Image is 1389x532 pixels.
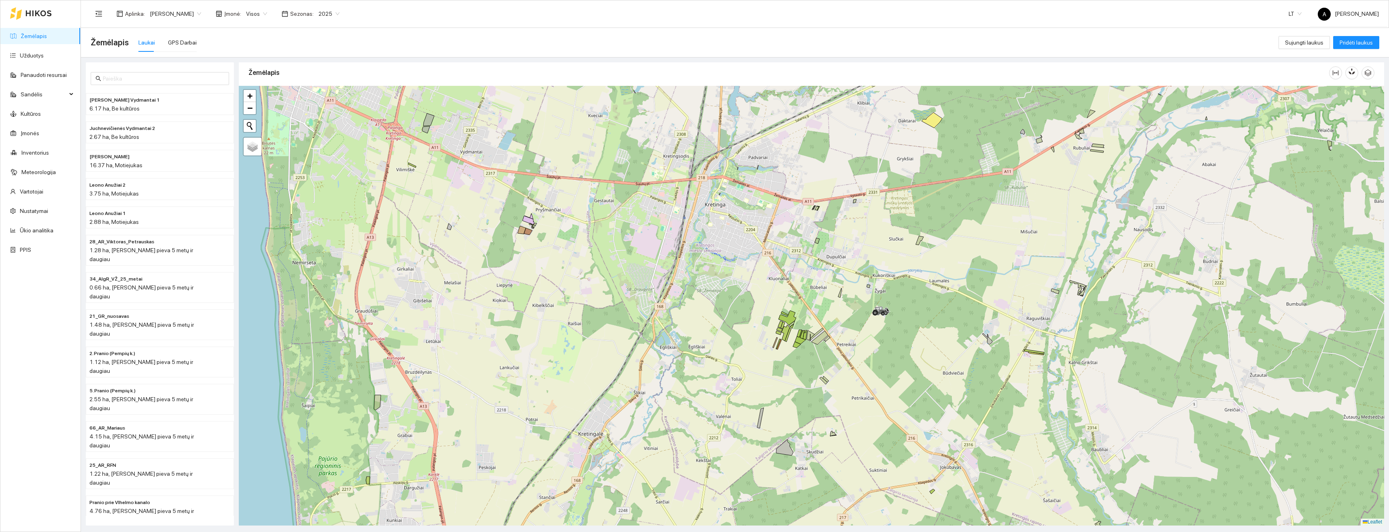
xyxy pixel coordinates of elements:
[96,76,101,81] span: search
[1279,39,1330,46] a: Sujungti laukus
[282,11,288,17] span: calendar
[89,387,136,395] span: 5. Pranio (Pempių k.)
[89,462,116,469] span: 25_AR_RFN
[89,275,142,283] span: 34_AlgR_VŽ_25_metai
[95,10,102,17] span: menu-fold
[319,8,340,20] span: 2025
[91,36,129,49] span: Žemėlapis
[1333,39,1379,46] a: Pridėti laukus
[89,470,193,486] span: 1.22 ha, [PERSON_NAME] pieva 5 metų ir daugiau
[1318,11,1379,17] span: [PERSON_NAME]
[138,38,155,47] div: Laukai
[244,120,256,132] button: Initiate a new search
[89,284,193,300] span: 0.66 ha, [PERSON_NAME] pieva 5 metų ir daugiau
[89,162,142,168] span: 16.37 ha, Motiejukas
[216,11,222,17] span: shop
[89,125,155,132] span: Juchnevičienės Vydmantai 2
[125,9,145,18] span: Aplinka :
[89,210,126,217] span: Leono Anužiai 1
[21,111,41,117] a: Kultūros
[89,359,193,374] span: 1.12 ha, [PERSON_NAME] pieva 5 metų ir daugiau
[20,52,44,59] a: Užduotys
[1279,36,1330,49] button: Sujungti laukus
[1363,519,1382,525] a: Leaflet
[89,238,154,246] span: 28_AR_Viktoras_Petrauskas
[89,433,194,449] span: 4.15 ha, [PERSON_NAME] pieva 5 metų ir daugiau
[20,188,43,195] a: Vartotojai
[89,153,130,161] span: Leono Lūgnaliai
[89,499,150,506] span: Pranio prie Vlhelmo kanalo
[21,72,67,78] a: Panaudoti resursai
[89,181,125,189] span: Leono Anužiai 2
[89,321,194,337] span: 1.48 ha, [PERSON_NAME] pieva 5 metų ir daugiau
[89,424,125,432] span: 66_AR_Mariaus
[89,350,135,358] span: 2. Pranio (Pempių k.)
[224,9,241,18] span: Įmonė :
[290,9,314,18] span: Sezonas :
[89,105,140,112] span: 6.17 ha, Be kultūros
[21,33,47,39] a: Žemėlapis
[103,74,224,83] input: Paieška
[244,102,256,114] a: Zoom out
[91,6,107,22] button: menu-fold
[248,61,1329,84] div: Žemėlapis
[89,190,139,197] span: 3.75 ha, Motiejukas
[20,208,48,214] a: Nustatymai
[20,227,53,234] a: Ūkio analitika
[244,90,256,102] a: Zoom in
[1329,66,1342,79] button: column-width
[89,396,193,411] span: 2.55 ha, [PERSON_NAME] pieva 5 metų ir daugiau
[89,508,194,523] span: 4.76 ha, [PERSON_NAME] pieva 5 metų ir daugiau
[1340,38,1373,47] span: Pridėti laukus
[89,96,160,104] span: Juchnevičienės Vydmantai 1
[1289,8,1302,20] span: LT
[117,11,123,17] span: layout
[1333,36,1379,49] button: Pridėti laukus
[21,86,67,102] span: Sandėlis
[244,138,261,155] a: Layers
[168,38,197,47] div: GPS Darbai
[20,247,31,253] a: PPIS
[21,149,49,156] a: Inventorius
[246,8,267,20] span: Visos
[247,91,253,101] span: +
[1330,70,1342,76] span: column-width
[21,130,39,136] a: Įmonės
[150,8,201,20] span: Andrius Rimgaila
[1285,38,1323,47] span: Sujungti laukus
[89,219,139,225] span: 2.88 ha, Motiejukas
[89,247,193,262] span: 1.28 ha, [PERSON_NAME] pieva 5 metų ir daugiau
[21,169,56,175] a: Meteorologija
[89,313,129,320] span: 21_GR_nuosavas
[247,103,253,113] span: −
[89,134,139,140] span: 2.67 ha, Be kultūros
[1323,8,1326,21] span: A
